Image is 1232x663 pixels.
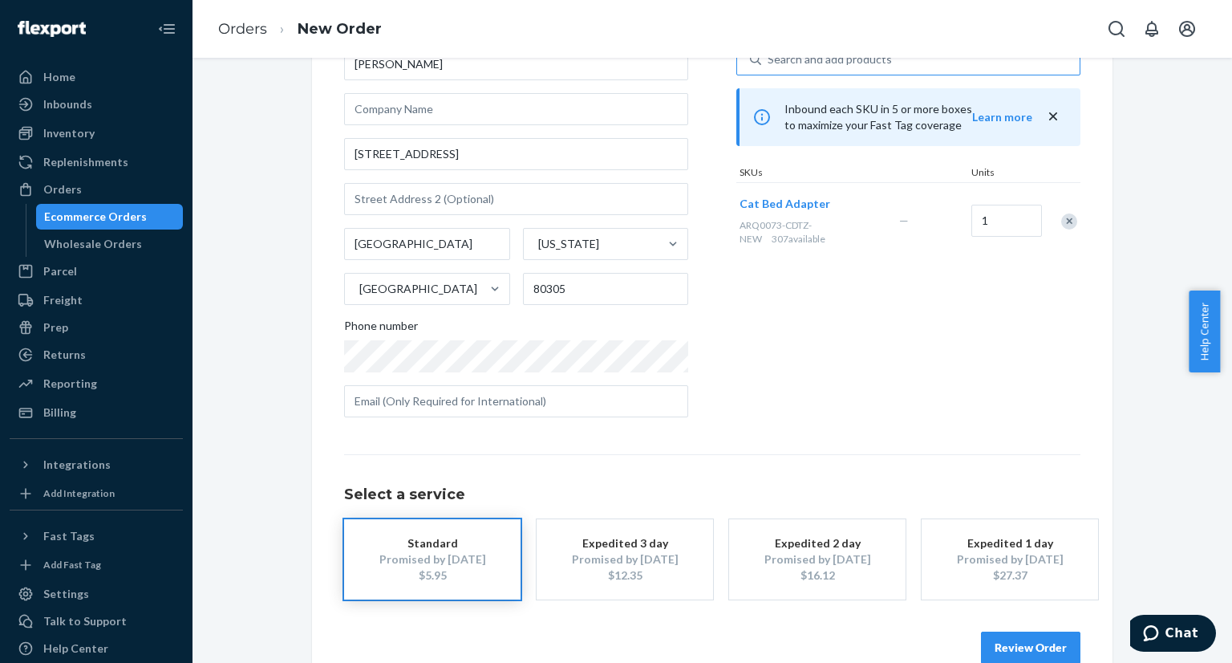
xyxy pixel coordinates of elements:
[344,519,521,600] button: StandardPromised by [DATE]$5.95
[561,551,689,567] div: Promised by [DATE]
[740,219,812,245] span: ARQ0073-CDTZ-NEW
[946,551,1074,567] div: Promised by [DATE]
[344,138,688,170] input: Street Address
[10,636,183,661] a: Help Center
[36,204,184,230] a: Ecommerce Orders
[44,209,147,225] div: Ecommerce Orders
[10,608,183,634] button: Talk to Support
[43,292,83,308] div: Freight
[43,528,95,544] div: Fast Tags
[43,457,111,473] div: Integrations
[10,484,183,503] a: Add Integration
[753,535,881,551] div: Expedited 2 day
[537,519,713,600] button: Expedited 3 dayPromised by [DATE]$12.35
[10,92,183,117] a: Inbounds
[151,13,183,45] button: Close Navigation
[538,236,599,252] div: [US_STATE]
[43,376,97,392] div: Reporting
[218,20,267,38] a: Orders
[753,551,881,567] div: Promised by [DATE]
[10,342,183,368] a: Returns
[43,181,82,197] div: Orders
[922,519,1098,600] button: Expedited 1 dayPromised by [DATE]$27.37
[43,613,127,629] div: Talk to Support
[368,551,496,567] div: Promised by [DATE]
[43,641,108,657] div: Help Center
[358,281,359,297] input: [GEOGRAPHIC_DATA]
[972,109,1032,125] button: Learn more
[736,165,968,182] div: SKUs
[368,535,496,551] div: Standard
[43,154,128,170] div: Replenishments
[971,205,1042,237] input: Quantity
[344,385,688,417] input: Email (Only Required for International)
[1045,108,1061,125] button: close
[43,486,115,500] div: Add Integration
[10,315,183,340] a: Prep
[729,519,906,600] button: Expedited 2 dayPromised by [DATE]$16.12
[43,347,86,363] div: Returns
[1189,291,1220,372] button: Help Center
[946,535,1074,551] div: Expedited 1 day
[10,64,183,90] a: Home
[10,371,183,397] a: Reporting
[43,96,92,112] div: Inbounds
[344,93,688,125] input: Company Name
[561,535,689,551] div: Expedited 3 day
[43,586,89,602] div: Settings
[10,287,183,313] a: Freight
[43,405,76,421] div: Billing
[10,523,183,549] button: Fast Tags
[968,165,1040,182] div: Units
[43,69,75,85] div: Home
[344,228,510,260] input: City
[740,196,830,212] button: Cat Bed Adapter
[344,183,688,215] input: Street Address 2 (Optional)
[740,197,830,210] span: Cat Bed Adapter
[1171,13,1203,45] button: Open account menu
[10,555,183,575] a: Add Fast Tag
[10,177,183,202] a: Orders
[368,567,496,584] div: $5.95
[1136,13,1168,45] button: Open notifications
[946,567,1074,584] div: $27.37
[768,51,892,67] div: Search and add products
[44,236,142,252] div: Wholesale Orders
[344,318,418,340] span: Phone number
[43,125,95,141] div: Inventory
[298,20,382,38] a: New Order
[1100,13,1133,45] button: Open Search Box
[10,149,183,175] a: Replenishments
[43,319,68,336] div: Prep
[537,236,538,252] input: [US_STATE]
[205,6,395,53] ol: breadcrumbs
[43,558,101,571] div: Add Fast Tag
[344,487,1080,503] h1: Select a service
[10,400,183,425] a: Billing
[772,233,825,245] span: 307 available
[10,581,183,607] a: Settings
[1061,214,1077,230] div: Remove Item
[523,273,689,305] input: ZIP Code
[359,281,477,297] div: [GEOGRAPHIC_DATA]
[18,21,86,37] img: Flexport logo
[899,214,909,227] span: —
[10,258,183,284] a: Parcel
[561,567,689,584] div: $12.35
[10,120,183,146] a: Inventory
[736,88,1080,146] div: Inbound each SKU in 5 or more boxes to maximize your Fast Tag coverage
[1130,615,1216,655] iframe: Opens a widget where you can chat to one of our agents
[10,452,183,478] button: Integrations
[344,48,688,80] input: First & Last Name
[753,567,881,584] div: $16.12
[36,231,184,257] a: Wholesale Orders
[43,263,77,279] div: Parcel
